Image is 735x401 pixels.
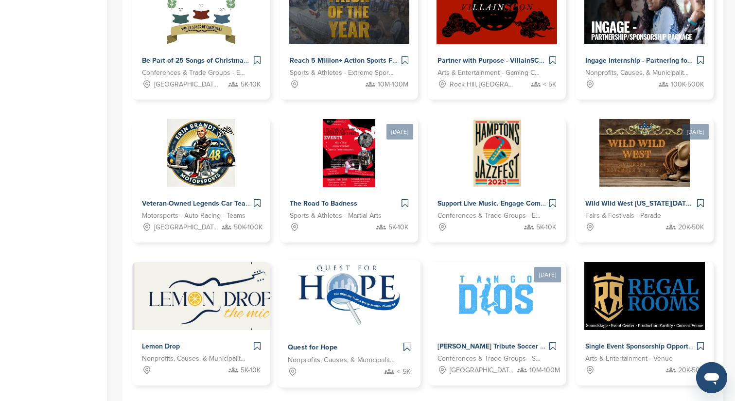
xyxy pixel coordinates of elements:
img: Sponsorpitch & [599,119,690,187]
div: [DATE] [682,124,709,139]
a: [DATE] Sponsorpitch & The Road To Badness Sports & Athletes - Martial Arts 5K-10K [280,104,418,243]
span: Nonprofits, Causes, & Municipalities - Education [585,68,689,78]
span: Sports & Athletes - Extreme Sports [290,68,394,78]
iframe: Button to launch messaging window [696,362,727,393]
a: Sponsorpitch & Single Event Sponsorship Opportunities Arts & Entertainment - Venue 20K-50K [576,262,714,385]
span: < 5K [397,366,410,378]
span: Reach 5 Million+ Action Sports Fans [290,56,403,65]
span: [GEOGRAPHIC_DATA], [GEOGRAPHIC_DATA] [450,365,515,376]
a: Sponsorpitch & Veteran-Owned Legends Car Team Driving Racing Excellence and Community Impact Acro... [132,119,270,243]
a: Sponsorpitch & Support Live Music. Engage Community. Amplify Your Brand Conferences & Trade Group... [428,119,566,243]
span: 20K-50K [678,222,704,233]
span: Be Part of 25 Songs of Christmas LIVE – A Holiday Experience That Gives Back [142,56,390,65]
span: < 5K [543,79,556,90]
span: Quest for Hope [288,343,337,352]
span: 5K-10K [536,222,556,233]
span: 100K-500K [671,79,704,90]
span: Arts & Entertainment - Venue [585,353,673,364]
a: Sponsorpitch & Lemon Drop Nonprofits, Causes, & Municipalities - Health and Wellness 5K-10K [132,262,270,385]
span: 5K-10K [388,222,408,233]
span: 50K-100K [234,222,262,233]
img: Sponsorpitch & [437,262,558,330]
div: [DATE] [534,267,561,282]
span: Single Event Sponsorship Opportunities [585,342,710,350]
span: Rock Hill, [GEOGRAPHIC_DATA] [450,79,515,90]
span: 10M-100M [378,79,408,90]
span: The Road To Badness [290,199,357,208]
span: Arts & Entertainment - Gaming Conventions [437,68,542,78]
span: Wild Wild West [US_STATE][DATE] Parade [585,199,716,208]
span: Sports & Athletes - Martial Arts [290,210,382,221]
span: [GEOGRAPHIC_DATA], [GEOGRAPHIC_DATA], [GEOGRAPHIC_DATA], [GEOGRAPHIC_DATA] [154,222,219,233]
span: 10M-100M [529,365,560,376]
span: Ingage Internship - Partnering for Success [585,56,717,65]
img: Sponsorpitch & [323,119,375,187]
span: Lemon Drop [142,342,180,350]
img: Sponsorpitch & [132,262,295,330]
a: [DATE] Sponsorpitch & [PERSON_NAME] Tribute Soccer Match with current soccer legends at the Ameri... [428,246,566,385]
img: Sponsorpitch & [167,119,235,187]
img: Sponsorpitch & [584,262,705,330]
div: [DATE] [386,124,413,139]
span: 5K-10K [241,79,261,90]
span: Partner with Purpose - VillainSCon 2025 [437,56,565,65]
span: Conferences & Trade Groups - Entertainment [142,68,246,78]
span: Nonprofits, Causes, & Municipalities - Health and Wellness [142,353,246,364]
span: Conferences & Trade Groups - Entertainment [437,210,542,221]
span: Fairs & Festivals - Parade [585,210,661,221]
a: [DATE] Sponsorpitch & Wild Wild West [US_STATE][DATE] Parade Fairs & Festivals - Parade 20K-50K [576,104,714,243]
img: Sponsorpitch & [291,260,408,331]
span: Veteran-Owned Legends Car Team Driving Racing Excellence and Community Impact Across [GEOGRAPHIC_... [142,199,540,208]
img: Sponsorpitch & [472,119,523,187]
span: Support Live Music. Engage Community. Amplify Your Brand [437,199,626,208]
span: Motorsports - Auto Racing - Teams [142,210,245,221]
span: Nonprofits, Causes, & Municipalities - Health and Wellness [288,355,395,366]
span: 20K-50K [678,365,704,376]
a: Sponsorpitch & Quest for Hope Nonprofits, Causes, & Municipalities - Health and Wellness < 5K [278,260,420,388]
span: [GEOGRAPHIC_DATA], [GEOGRAPHIC_DATA] [154,79,219,90]
span: Conferences & Trade Groups - Sports [437,353,542,364]
span: 5K-10K [241,365,261,376]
